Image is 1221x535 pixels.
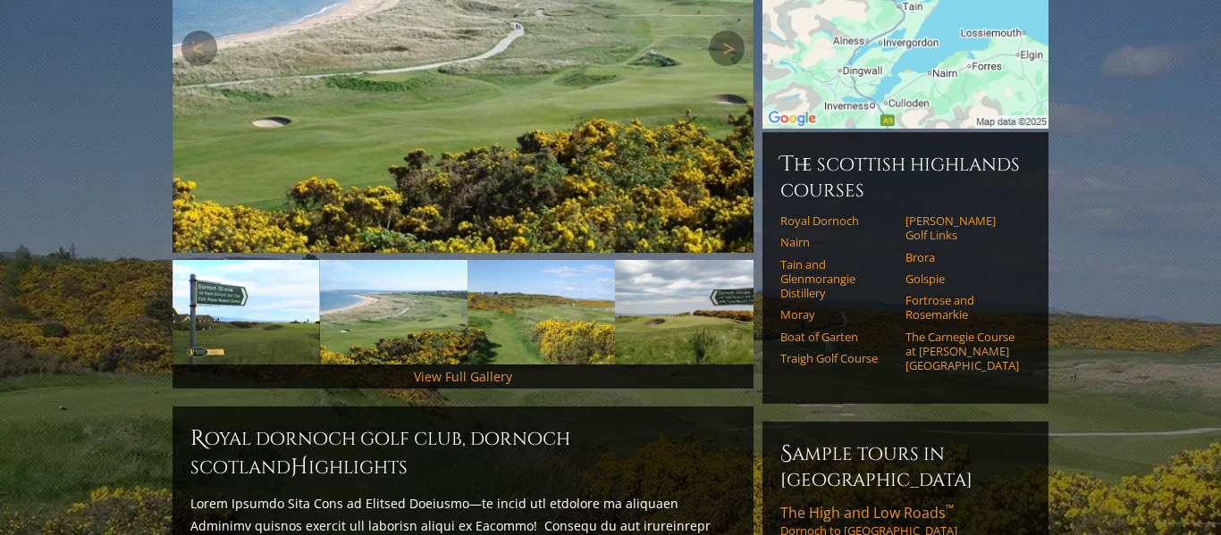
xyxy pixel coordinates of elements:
[414,368,512,385] a: View Full Gallery
[905,250,1019,264] a: Brora
[780,439,1031,492] h6: Sample Tours in [GEOGRAPHIC_DATA]
[780,351,894,365] a: Traigh Golf Course
[905,293,1019,322] a: Fortrose and Rosemarkie
[946,501,954,516] sup: ™
[905,272,1019,286] a: Golspie
[780,503,954,522] span: The High and Low Roads
[780,307,894,322] a: Moray
[780,235,894,249] a: Nairn
[291,453,308,481] span: H
[780,150,1031,203] h6: The Scottish Highlands Courses
[780,257,894,301] a: Tain and Glenmorangie Distillery
[905,330,1019,373] a: The Carnegie Course at [PERSON_NAME][GEOGRAPHIC_DATA]
[780,213,894,228] a: Royal Dornoch
[780,330,894,344] a: Boat of Garten
[190,424,736,481] h2: Royal Dornoch Golf Club, Dornoch Scotland ighlights
[181,30,217,66] a: Previous
[905,213,1019,243] a: [PERSON_NAME] Golf Links
[709,30,745,66] a: Next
